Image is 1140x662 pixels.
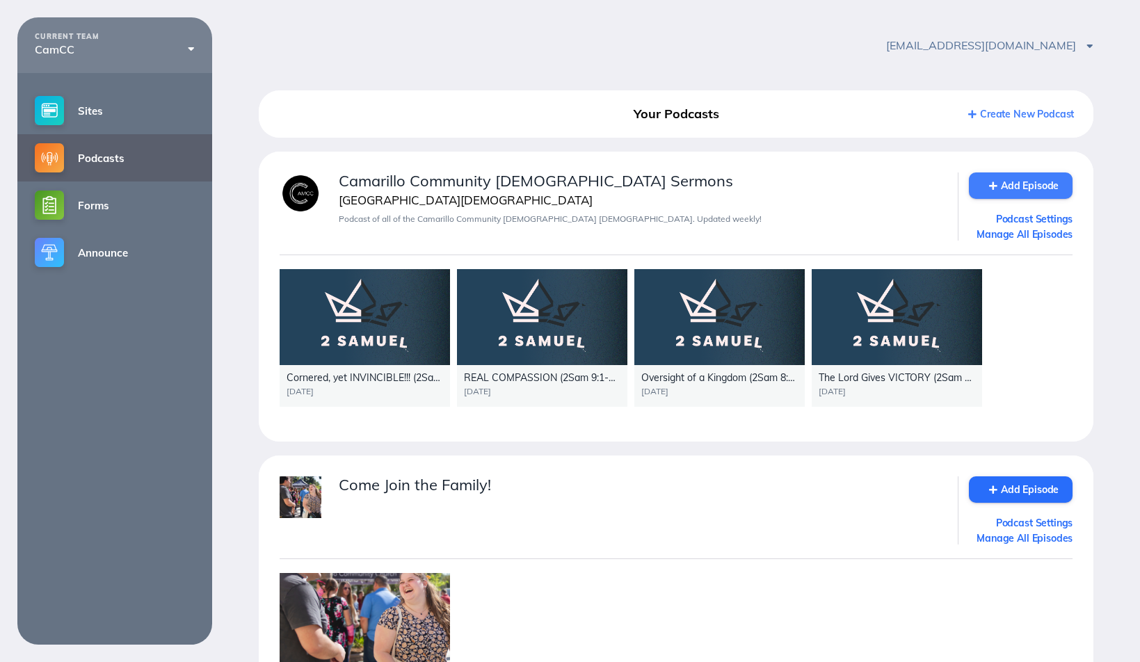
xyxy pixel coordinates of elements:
[280,476,321,518] img: image.jpg
[812,269,982,407] a: The Lord Gives VICTORY (2Sam 8:1-14)[DATE]
[339,214,941,224] div: Podcast of all of the Camarillo Community [DEMOGRAPHIC_DATA] [DEMOGRAPHIC_DATA]. Updated weekly!
[457,269,627,407] a: REAL COMPASSION (2Sam 9:1-13)[DATE]
[35,191,64,220] img: forms-small@2x.png
[35,143,64,172] img: podcasts-small@2x.png
[280,269,450,407] a: Cornered, yet INVINCIBLE!!! (2Sam 10:1-19)[DATE]
[969,532,1073,544] a: Manage All Episodes
[339,476,941,494] div: Come Join the Family!
[17,181,212,229] a: Forms
[819,372,975,383] div: The Lord Gives VICTORY (2Sam 8:1-14)
[969,517,1073,529] a: Podcast Settings
[464,387,620,396] div: [DATE]
[464,372,620,383] div: REAL COMPASSION (2Sam 9:1-13)
[969,228,1073,241] a: Manage All Episodes
[969,172,1073,199] a: Add Episode
[17,87,212,134] a: Sites
[17,229,212,276] a: Announce
[641,372,798,383] div: Oversight of a Kingdom (2Sam 8:15-18)
[35,33,195,41] div: CURRENT TEAM
[969,213,1073,225] a: Podcast Settings
[35,43,195,56] div: CamCC
[17,134,212,181] a: Podcasts
[287,372,443,383] div: Cornered, yet INVINCIBLE!!! (2Sam 10:1-19)
[641,387,798,396] div: [DATE]
[35,238,64,267] img: announce-small@2x.png
[634,269,805,407] a: Oversight of a Kingdom (2Sam 8:15-18)[DATE]
[35,96,64,125] img: sites-small@2x.png
[339,172,941,190] div: Camarillo Community [DEMOGRAPHIC_DATA] Sermons
[968,108,1074,120] a: Create New Podcast
[886,38,1093,52] span: [EMAIL_ADDRESS][DOMAIN_NAME]
[543,102,809,127] div: Your Podcasts
[280,172,321,214] img: ae083191-feec-4241-b36a-9b7d5950cbfa.png
[969,476,1073,503] a: Add Episode
[819,387,975,396] div: [DATE]
[287,387,443,396] div: [DATE]
[339,193,941,207] div: [GEOGRAPHIC_DATA][DEMOGRAPHIC_DATA]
